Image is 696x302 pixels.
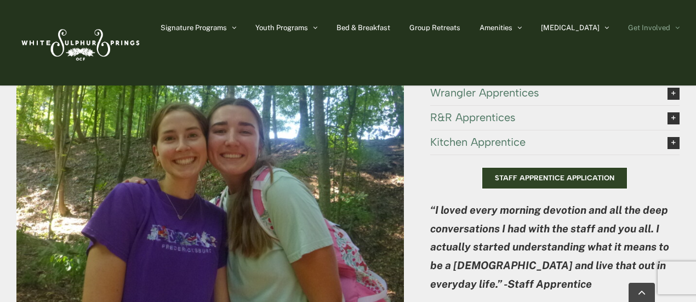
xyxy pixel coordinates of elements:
[541,24,600,31] span: [MEDICAL_DATA]
[409,24,460,31] span: Group Retreats
[16,17,142,69] img: White Sulphur Springs Logo
[336,24,390,31] span: Bed & Breakfast
[161,24,227,31] span: Signature Programs
[430,81,680,105] a: Wrangler Apprentices
[430,130,680,155] a: Kitchen Apprentice
[430,106,680,130] a: R&R Apprentices
[255,24,308,31] span: Youth Programs
[480,24,512,31] span: Amenities
[430,204,669,290] em: “I loved every morning devotion and all the deep conversations I had with the staff and you all. ...
[430,111,651,123] span: R&R Apprentices
[495,174,614,183] span: Staff Apprentice Application
[430,136,651,148] span: Kitchen Apprentice
[430,87,651,99] span: Wrangler Apprentices
[628,24,670,31] span: Get Involved
[482,167,627,189] a: Apply for Support Team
